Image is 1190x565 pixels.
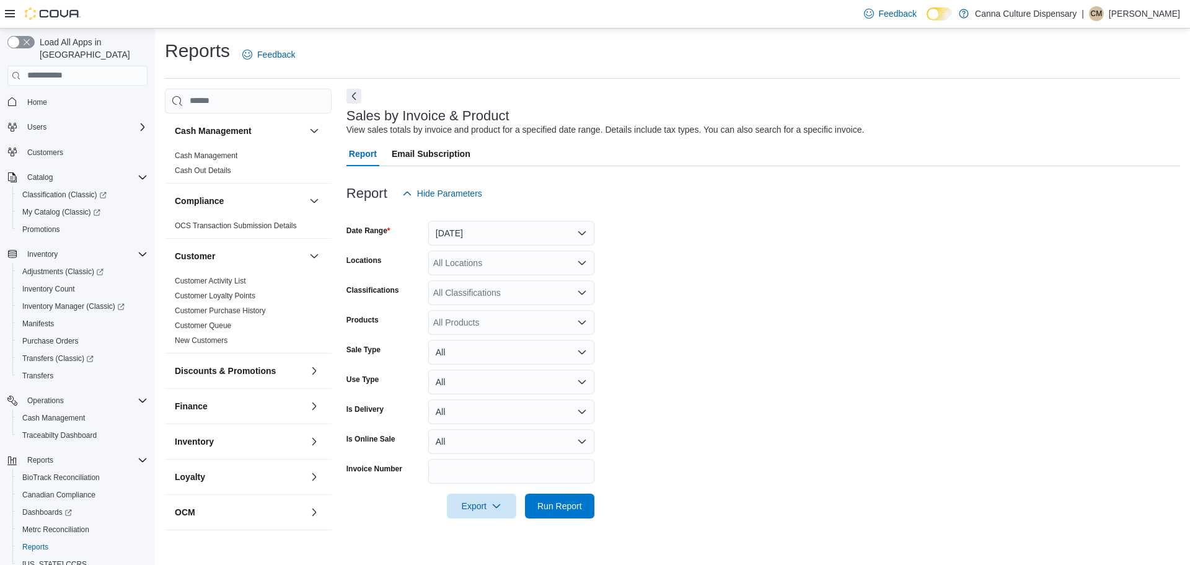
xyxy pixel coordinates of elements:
[175,400,304,412] button: Finance
[12,203,152,221] a: My Catalog (Classic)
[428,399,594,424] button: All
[17,316,148,331] span: Manifests
[428,370,594,394] button: All
[428,429,594,454] button: All
[17,428,102,443] a: Traceabilty Dashboard
[346,404,384,414] label: Is Delivery
[447,494,516,518] button: Export
[346,345,381,355] label: Sale Type
[975,6,1077,21] p: Canna Culture Dispensary
[12,504,152,521] a: Dashboards
[22,267,104,277] span: Adjustments (Classic)
[346,109,509,123] h3: Sales by Invoice & Product
[428,221,594,246] button: [DATE]
[307,123,322,138] button: Cash Management
[346,186,387,201] h3: Report
[175,306,266,315] a: Customer Purchase History
[2,169,152,186] button: Catalog
[17,351,99,366] a: Transfers (Classic)
[22,473,100,483] span: BioTrack Reconciliation
[175,125,252,137] h3: Cash Management
[12,350,152,367] a: Transfers (Classic)
[17,187,112,202] a: Classification (Classic)
[17,522,94,537] a: Metrc Reconciliation
[22,95,52,110] a: Home
[12,486,152,504] button: Canadian Compliance
[879,7,917,20] span: Feedback
[257,48,295,61] span: Feedback
[12,221,152,238] button: Promotions
[22,371,53,381] span: Transfers
[22,413,85,423] span: Cash Management
[175,400,208,412] h3: Finance
[577,288,587,298] button: Open list of options
[12,409,152,427] button: Cash Management
[175,435,304,448] button: Inventory
[165,218,332,238] div: Compliance
[175,291,255,301] span: Customer Loyalty Points
[346,285,399,295] label: Classifications
[175,365,304,377] button: Discounts & Promotions
[22,490,95,500] span: Canadian Compliance
[2,143,152,161] button: Customers
[454,494,509,518] span: Export
[22,225,60,234] span: Promotions
[165,38,230,63] h1: Reports
[2,246,152,263] button: Inventory
[22,542,48,552] span: Reports
[859,1,922,26] a: Feedback
[2,118,152,136] button: Users
[17,351,148,366] span: Transfers (Classic)
[27,455,53,465] span: Reports
[17,368,58,383] a: Transfers
[175,221,297,231] span: OCS Transaction Submission Details
[27,122,46,132] span: Users
[22,354,94,363] span: Transfers (Classic)
[17,505,77,520] a: Dashboards
[428,340,594,365] button: All
[397,181,487,206] button: Hide Parameters
[22,453,148,468] span: Reports
[307,363,322,378] button: Discounts & Promotions
[307,399,322,414] button: Finance
[537,500,582,512] span: Run Report
[17,505,148,520] span: Dashboards
[17,264,148,279] span: Adjustments (Classic)
[307,434,322,449] button: Inventory
[307,505,322,520] button: OCM
[17,282,80,296] a: Inventory Count
[1109,6,1180,21] p: [PERSON_NAME]
[17,316,59,331] a: Manifests
[17,411,90,425] a: Cash Management
[346,375,379,385] label: Use Type
[22,120,51,135] button: Users
[17,187,148,202] span: Classification (Classic)
[22,393,69,408] button: Operations
[22,507,72,517] span: Dashboards
[12,427,152,444] button: Traceabilty Dashboard
[35,36,148,61] span: Load All Apps in [GEOGRAPHIC_DATA]
[175,151,237,161] span: Cash Management
[165,274,332,353] div: Customer
[12,521,152,538] button: Metrc Reconciliation
[17,205,148,220] span: My Catalog (Classic)
[175,166,231,175] a: Cash Out Details
[22,453,58,468] button: Reports
[237,42,300,67] a: Feedback
[2,93,152,111] button: Home
[175,365,276,377] h3: Discounts & Promotions
[175,250,304,262] button: Customer
[12,538,152,556] button: Reports
[175,195,224,207] h3: Compliance
[346,315,379,325] label: Products
[22,120,148,135] span: Users
[17,222,65,237] a: Promotions
[165,148,332,183] div: Cash Management
[12,298,152,315] a: Inventory Manager (Classic)
[175,321,231,331] span: Customer Queue
[1082,6,1084,21] p: |
[175,250,215,262] h3: Customer
[417,187,482,200] span: Hide Parameters
[22,207,100,217] span: My Catalog (Classic)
